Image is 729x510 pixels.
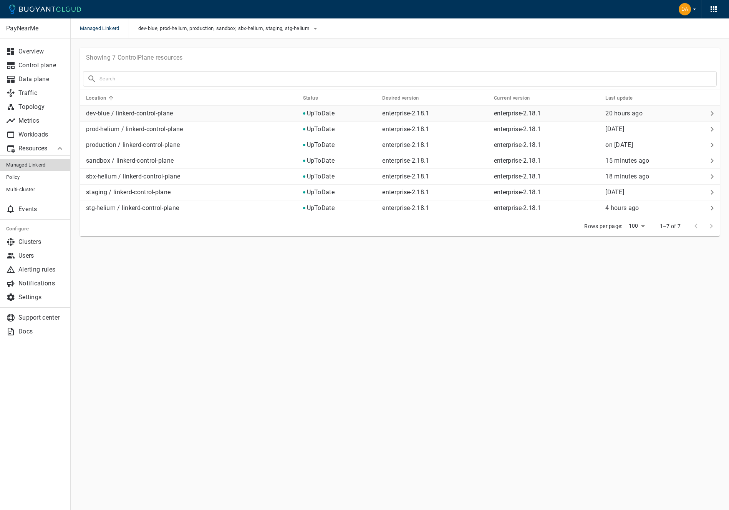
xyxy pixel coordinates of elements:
span: Policy [6,174,65,180]
p: Traffic [18,89,65,97]
p: dev-blue / linkerd-control-plane [86,110,297,117]
p: Data plane [18,75,65,83]
span: Sat, 26 Jul 2025 03:06:08 EDT / Sat, 26 Jul 2025 07:06:08 UTC [605,141,633,148]
span: Tue, 09 Sep 2025 20:52:26 EDT / Wed, 10 Sep 2025 00:52:26 UTC [605,188,624,196]
button: dev-blue, prod-helium, production, sandbox, sbx-helium, staging, stg-helium [138,23,320,34]
span: Current version [494,95,540,102]
p: enterprise-2.18.1 [382,125,487,133]
span: Location [86,95,116,102]
p: Docs [18,328,65,335]
img: Dann Bohn [679,3,691,15]
span: Managed Linkerd [6,162,65,168]
relative-time: on [DATE] [605,141,633,148]
span: Status [303,95,328,102]
span: Desired version [382,95,429,102]
p: Topology [18,103,65,111]
p: prod-helium / linkerd-control-plane [86,125,297,133]
p: enterprise-2.18.1 [494,173,599,180]
p: Control plane [18,62,65,69]
span: Managed Linkerd [80,18,129,38]
p: production / linkerd-control-plane [86,141,297,149]
p: enterprise-2.18.1 [494,204,599,212]
span: Thu, 11 Sep 2025 18:01:40 EDT / Thu, 11 Sep 2025 22:01:40 UTC [605,110,643,117]
span: Fri, 12 Sep 2025 10:27:17 EDT / Fri, 12 Sep 2025 14:27:17 UTC [605,204,639,212]
p: stg-helium / linkerd-control-plane [86,204,297,212]
span: dev-blue, prod-helium, production, sandbox, sbx-helium, staging, stg-helium [138,25,311,32]
span: Multi-cluster [6,187,65,193]
p: 1–7 of 7 [660,222,681,230]
p: Users [18,252,65,260]
h5: Configure [6,226,65,232]
p: enterprise-2.18.1 [494,110,599,117]
p: enterprise-2.18.1 [382,188,487,196]
p: UpToDate [307,141,335,149]
span: Fri, 12 Sep 2025 13:39:21 EDT / Fri, 12 Sep 2025 17:39:21 UTC [605,173,649,180]
p: enterprise-2.18.1 [494,188,599,196]
input: Search [99,73,716,84]
p: UpToDate [307,173,335,180]
relative-time: 20 hours ago [605,110,643,117]
span: Fri, 12 Sep 2025 13:42:47 EDT / Fri, 12 Sep 2025 17:42:47 UTC [605,157,649,164]
p: staging / linkerd-control-plane [86,188,297,196]
p: Overview [18,48,65,55]
p: enterprise-2.18.1 [382,141,487,149]
h5: Current version [494,95,530,101]
p: Resources [18,145,49,152]
relative-time: [DATE] [605,125,624,133]
h5: Last update [605,95,633,101]
p: enterprise-2.18.1 [382,173,487,180]
span: Thu, 04 Sep 2025 11:05:08 EDT / Thu, 04 Sep 2025 15:05:08 UTC [605,125,624,133]
p: Support center [18,314,65,322]
p: UpToDate [307,204,335,212]
p: enterprise-2.18.1 [494,157,599,165]
p: UpToDate [307,125,335,133]
p: enterprise-2.18.1 [382,157,487,165]
relative-time: 15 minutes ago [605,157,649,164]
span: Last update [605,95,643,102]
p: Clusters [18,238,65,246]
p: Notifications [18,280,65,287]
h5: Desired version [382,95,419,101]
p: Settings [18,293,65,301]
p: UpToDate [307,110,335,117]
p: PayNearMe [6,25,64,32]
p: Events [18,205,65,213]
relative-time: 18 minutes ago [605,173,649,180]
relative-time: [DATE] [605,188,624,196]
p: UpToDate [307,188,335,196]
p: UpToDate [307,157,335,165]
p: Alerting rules [18,266,65,273]
p: Metrics [18,117,65,125]
p: enterprise-2.18.1 [382,204,487,212]
p: enterprise-2.18.1 [382,110,487,117]
div: 100 [626,220,648,232]
h5: Status [303,95,318,101]
p: Showing 7 ControlPlane resources [86,54,183,62]
p: Rows per page: [584,222,622,230]
relative-time: 4 hours ago [605,204,639,212]
p: Workloads [18,131,65,138]
p: enterprise-2.18.1 [494,141,599,149]
p: sbx-helium / linkerd-control-plane [86,173,297,180]
p: enterprise-2.18.1 [494,125,599,133]
p: sandbox / linkerd-control-plane [86,157,297,165]
h5: Location [86,95,106,101]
